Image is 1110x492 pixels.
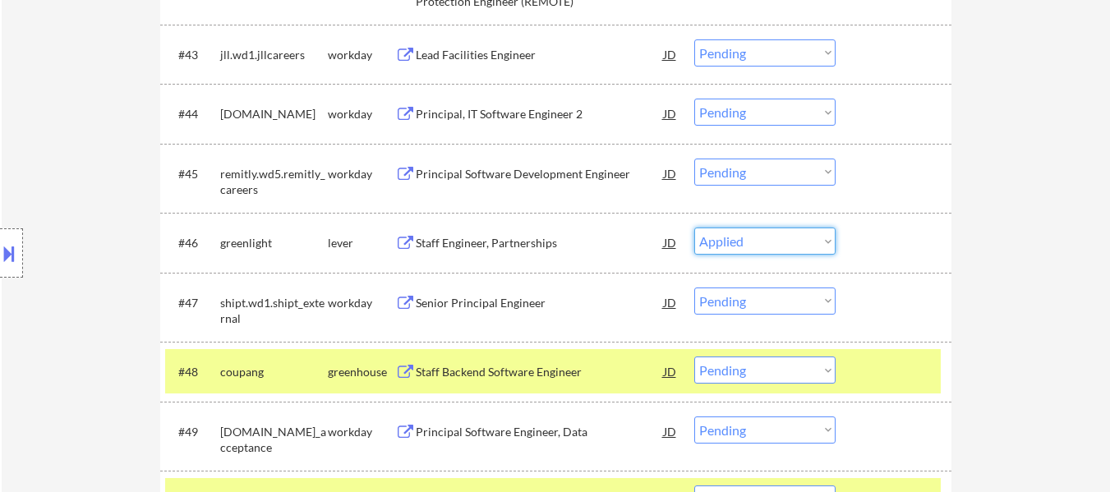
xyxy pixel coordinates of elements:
div: lever [328,235,395,251]
div: JD [662,159,679,188]
div: Principal Software Development Engineer [416,166,664,182]
div: JD [662,99,679,128]
div: Staff Engineer, Partnerships [416,235,664,251]
div: workday [328,47,395,63]
div: workday [328,295,395,311]
div: workday [328,166,395,182]
div: jll.wd1.jllcareers [220,47,328,63]
div: #49 [178,424,207,440]
div: Principal, IT Software Engineer 2 [416,106,664,122]
div: #43 [178,47,207,63]
div: JD [662,416,679,446]
div: JD [662,356,679,386]
div: Staff Backend Software Engineer [416,364,664,380]
div: JD [662,287,679,317]
div: workday [328,106,395,122]
div: Senior Principal Engineer [416,295,664,311]
div: workday [328,424,395,440]
div: JD [662,228,679,257]
div: [DOMAIN_NAME]_acceptance [220,424,328,456]
div: JD [662,39,679,69]
div: Principal Software Engineer, Data [416,424,664,440]
div: greenhouse [328,364,395,380]
div: Lead Facilities Engineer [416,47,664,63]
